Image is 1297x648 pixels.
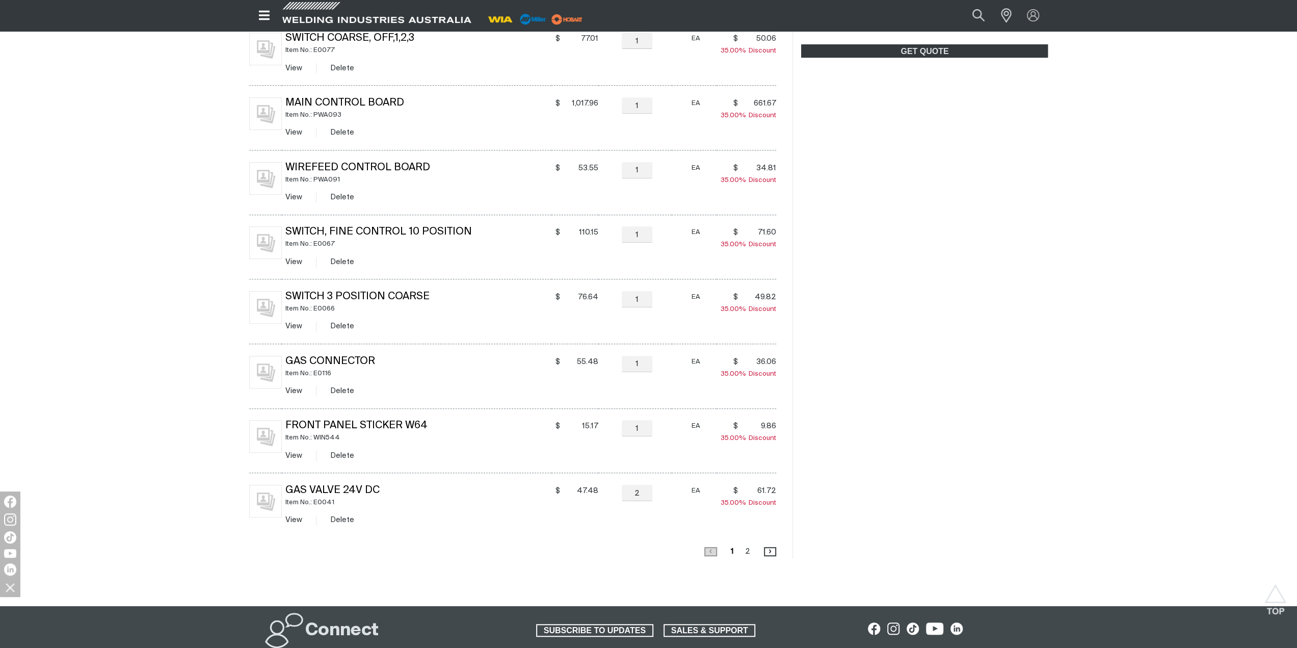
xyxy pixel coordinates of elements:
button: Delete Switch 3 Position Coarse [330,320,354,332]
span: 15.17 [563,421,598,431]
a: Gas Valve 24V DC [285,485,380,496]
a: View Gas Valve 24V DC [285,516,302,524]
span: $ [555,292,560,302]
span: 71.60 [740,227,776,238]
a: Gas Connector [285,356,375,367]
span: 34.81 [740,163,776,173]
span: 36.06 [740,357,776,367]
img: Facebook [4,496,16,508]
span: $ [555,357,560,367]
div: EA [676,97,717,109]
span: 35.00% [721,177,749,184]
img: No image for this product [249,485,282,517]
span: 661.67 [740,98,776,109]
span: SALES & SUPPORT [665,624,755,637]
div: Item No.: E0116 [285,368,551,379]
a: Switch, Fine Control 10 Position [285,227,472,237]
a: Main Control Board [285,98,404,108]
a: SALES & SUPPORT [664,624,756,637]
button: Delete Switch Coarse, Off,1,2,3 [330,62,354,74]
span: $ [733,357,737,367]
a: Switch 3 Position Coarse [285,292,430,302]
div: Item No.: PWA093 [285,109,551,121]
img: Instagram [4,513,16,526]
span: Discount [721,112,776,119]
span: 110.15 [563,227,598,238]
img: No image for this product [249,226,282,259]
img: hide socials [2,579,19,596]
span: 61.72 [740,486,776,496]
span: $ [555,98,560,109]
div: EA [676,420,717,432]
span: $ [555,421,560,431]
button: Delete Gas Valve 24V DC [330,514,354,526]
span: Discount [721,500,776,506]
span: 35.00% [721,47,749,54]
button: Delete Main Control Board [330,126,354,138]
span: $ [555,486,560,496]
span: 55.48 [563,357,598,367]
img: No image for this product [249,420,282,453]
a: View Front Panel Sticker W64 [285,452,302,459]
div: EA [676,485,717,497]
a: View Wirefeed Control Board [285,193,302,201]
button: Delete Wirefeed Control Board [330,191,354,203]
a: View Switch, Fine Control 10 Position [285,258,302,266]
a: SUBSCRIBE TO UPDATES [536,624,653,637]
img: No image for this product [249,356,282,388]
button: Search products [961,4,996,27]
span: 50.06 [740,34,776,44]
span: 35.00% [721,371,749,377]
span: Discount [721,241,776,248]
span: 9.86 [740,421,776,431]
a: View Gas Connector [285,387,302,395]
button: Scroll to top [1264,584,1287,607]
a: View Switch Coarse, Off,1,2,3 [285,64,302,72]
span: 1,017.96 [563,98,598,109]
span: $ [733,98,737,109]
div: EA [676,291,717,303]
span: $ [733,227,737,238]
span: 35.00% [721,112,749,119]
a: Switch Coarse, Off,1,2,3 [285,33,414,43]
img: No image for this product [249,33,282,65]
span: $ [555,34,560,44]
span: › [765,547,776,556]
span: 35.00% [721,500,749,506]
img: No image for this product [249,162,282,195]
input: Product name or item number... [948,4,995,27]
span: $ [555,227,560,238]
span: $ [733,486,737,496]
span: $ [733,292,737,302]
div: EA [676,33,717,44]
a: 2 [742,545,753,558]
span: $ [555,163,560,173]
img: TikTok [4,531,16,543]
span: Discount [721,435,776,442]
span: 53.55 [563,163,598,173]
span: 49.82 [740,292,776,302]
span: Discount [721,177,776,184]
span: GET QUOTE [802,44,1047,58]
span: $ [733,163,737,173]
div: Item No.: WIN544 [285,432,551,444]
span: 77.01 [563,34,598,44]
a: View Main Control Board [285,128,302,136]
a: Wirefeed Control Board [285,163,430,173]
div: EA [676,162,717,174]
div: Item No.: E0077 [285,44,551,56]
a: Front Panel Sticker W64 [285,421,428,431]
button: Delete Switch, Fine Control 10 Position [330,256,354,268]
img: miller [548,12,586,27]
span: 76.64 [563,292,598,302]
div: Item No.: E0041 [285,497,551,508]
span: 47.48 [563,486,598,496]
span: SUBSCRIBE TO UPDATES [537,624,652,637]
h2: Connect [305,619,379,642]
div: Item No.: PWA091 [285,174,551,186]
span: 35.00% [721,241,749,248]
img: YouTube [4,549,16,558]
a: GET QUOTE [801,44,1048,58]
button: Delete Gas Connector [330,385,354,397]
div: Item No.: E0066 [285,303,551,315]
